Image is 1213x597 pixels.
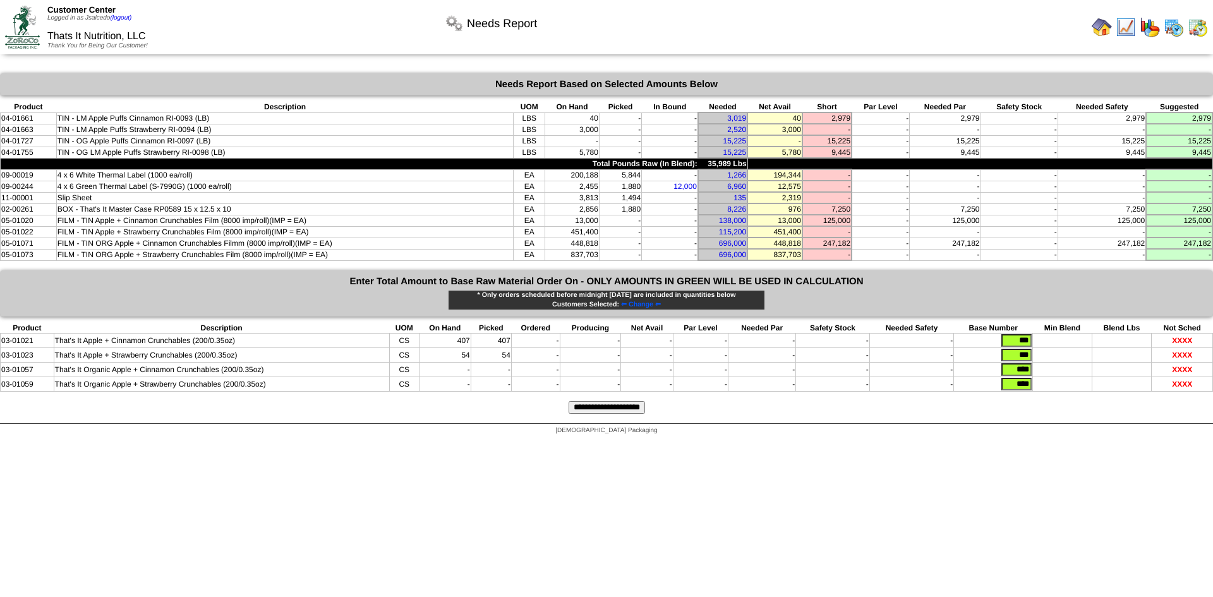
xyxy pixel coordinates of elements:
[1,181,57,192] td: 09-00244
[910,192,981,203] td: -
[727,114,746,123] a: 3,019
[1,203,57,215] td: 02-00261
[1146,135,1212,147] td: 15,225
[545,203,600,215] td: 2,856
[1,348,54,363] td: 03-01023
[727,182,746,191] a: 6,960
[1,238,57,249] td: 05-01071
[1092,323,1152,334] th: Blend Lbs
[747,135,802,147] td: -
[545,192,600,203] td: 3,813
[728,377,796,392] td: -
[727,171,746,179] a: 1,266
[545,112,600,124] td: 40
[747,238,802,249] td: 448,818
[910,215,981,226] td: 125,000
[56,112,514,124] td: TIN - LM Apple Puffs Cinnamon RI-0093 (LB)
[802,135,852,147] td: 15,225
[673,182,697,191] a: 12,000
[1146,226,1212,238] td: -
[1058,203,1146,215] td: 7,250
[642,203,698,215] td: -
[802,226,852,238] td: -
[796,348,870,363] td: -
[1188,17,1208,37] img: calendarinout.gif
[981,147,1058,158] td: -
[728,363,796,377] td: -
[910,181,981,192] td: -
[471,363,511,377] td: -
[56,181,514,192] td: 4 x 6 Green Thermal Label (S-7990G) (1000 ea/roll)
[511,334,560,348] td: -
[869,348,953,363] td: -
[389,377,419,392] td: CS
[796,323,870,334] th: Safety Stock
[56,169,514,181] td: 4 x 6 White Thermal Label (1000 ea/roll)
[444,13,464,33] img: workflow.png
[514,112,545,124] td: LBS
[1116,17,1136,37] img: line_graph.gif
[802,203,852,215] td: 7,250
[1058,135,1146,147] td: 15,225
[1146,124,1212,135] td: -
[1,102,57,112] th: Product
[545,169,600,181] td: 200,188
[389,348,419,363] td: CS
[910,112,981,124] td: 2,979
[599,147,641,158] td: -
[852,249,909,260] td: -
[1,147,57,158] td: 04-01755
[852,238,909,249] td: -
[852,203,909,215] td: -
[514,169,545,181] td: EA
[419,348,471,363] td: 54
[852,112,909,124] td: -
[869,323,953,334] th: Needed Safety
[560,323,621,334] th: Producing
[1058,169,1146,181] td: -
[719,216,746,225] a: 138,000
[747,215,802,226] td: 13,000
[599,124,641,135] td: -
[910,135,981,147] td: 15,225
[599,203,641,215] td: 1,880
[1,169,57,181] td: 09-00019
[719,239,746,248] a: 696,000
[981,192,1058,203] td: -
[599,215,641,226] td: -
[47,15,131,21] span: Logged in as Jsalcedo
[560,363,621,377] td: -
[1058,238,1146,249] td: 247,182
[56,215,514,226] td: FILM - TIN Apple + Cinnamon Crunchables Film (8000 imp/roll)(IMP = EA)
[954,323,1033,334] th: Base Number
[1033,323,1092,334] th: Min Blend
[1058,215,1146,226] td: 125,000
[910,203,981,215] td: 7,250
[56,147,514,158] td: TIN - OG LM Apple Puffs Strawberry RI-0098 (LB)
[910,238,981,249] td: 247,182
[471,323,511,334] th: Picked
[910,147,981,158] td: 9,445
[621,323,673,334] th: Net Avail
[545,181,600,192] td: 2,455
[802,147,852,158] td: 9,445
[545,226,600,238] td: 451,400
[389,363,419,377] td: CS
[1164,17,1184,37] img: calendarprod.gif
[723,136,746,145] a: 15,225
[56,226,514,238] td: FILM - TIN Apple + Strawberry Crunchables Film (8000 imp/roll)(IMP = EA)
[1,215,57,226] td: 05-01020
[599,192,641,203] td: 1,494
[599,249,641,260] td: -
[545,102,600,112] th: On Hand
[599,238,641,249] td: -
[747,226,802,238] td: 451,400
[727,125,746,134] a: 2,520
[719,227,746,236] a: 115,200
[621,363,673,377] td: -
[545,135,600,147] td: -
[852,215,909,226] td: -
[802,249,852,260] td: -
[621,301,661,308] span: ⇐ Change ⇐
[514,147,545,158] td: LBS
